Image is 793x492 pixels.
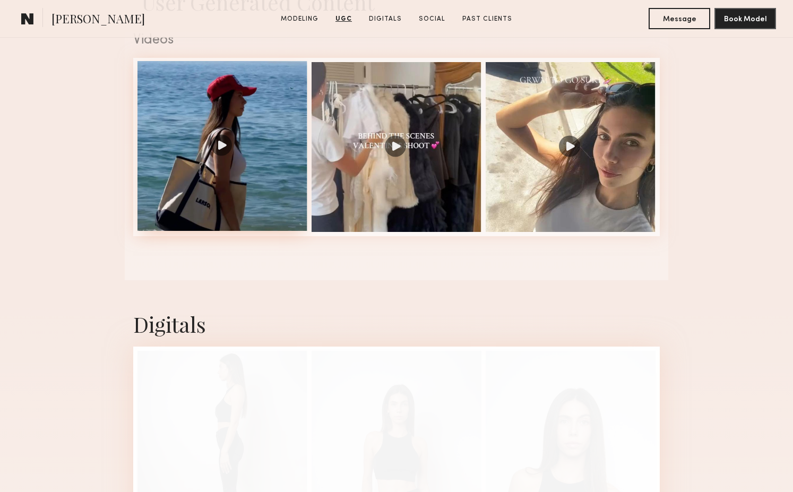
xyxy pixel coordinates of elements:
[415,14,450,24] a: Social
[133,33,660,47] div: Videos
[51,11,145,29] span: [PERSON_NAME]
[649,8,710,29] button: Message
[365,14,406,24] a: Digitals
[714,8,776,29] button: Book Model
[714,14,776,23] a: Book Model
[277,14,323,24] a: Modeling
[458,14,516,24] a: Past Clients
[133,310,660,338] div: Digitals
[331,14,356,24] a: UGC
